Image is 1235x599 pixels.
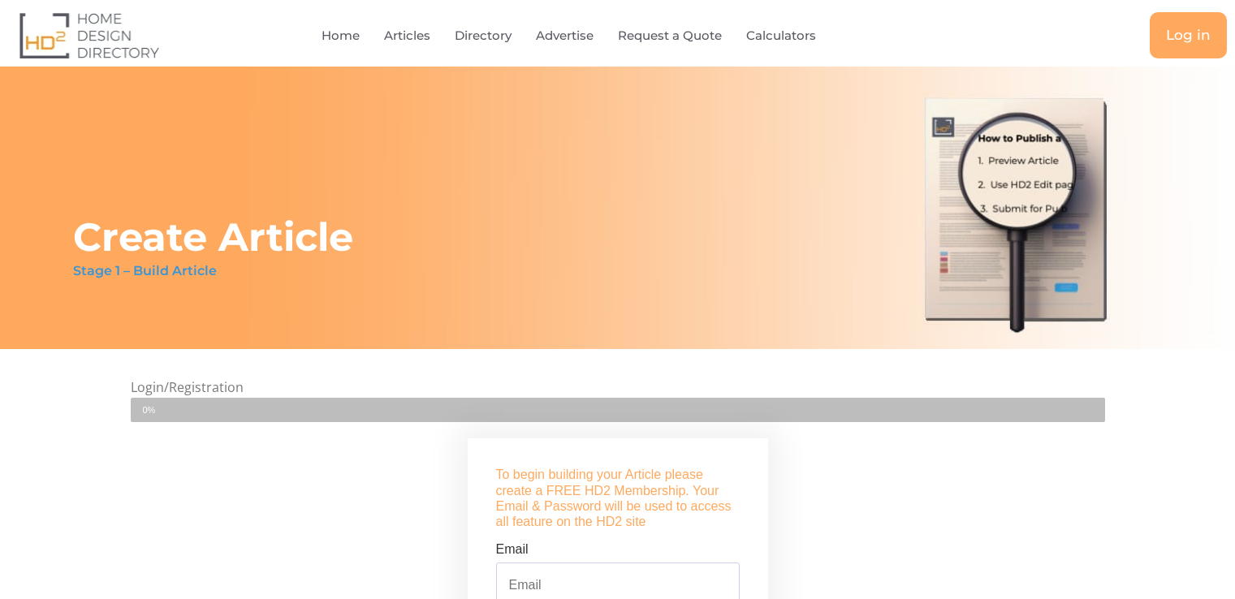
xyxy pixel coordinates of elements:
[455,17,512,54] a: Directory
[131,378,244,396] span: Login/Registration
[536,17,594,54] a: Advertise
[252,17,922,54] nav: Menu
[322,17,360,54] a: Home
[143,398,168,422] span: 0%
[746,17,816,54] a: Calculators
[384,17,430,54] a: Articles
[1166,28,1211,42] span: Log in
[496,543,529,556] label: Email
[1150,12,1227,58] a: Log in
[496,467,740,529] h4: To begin building your Article please create a FREE HD2 Membership. Your Email & Password will be...
[618,17,722,54] a: Request a Quote
[73,213,353,261] h1: Create Article
[73,261,217,281] p: Stage 1 – Build Article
